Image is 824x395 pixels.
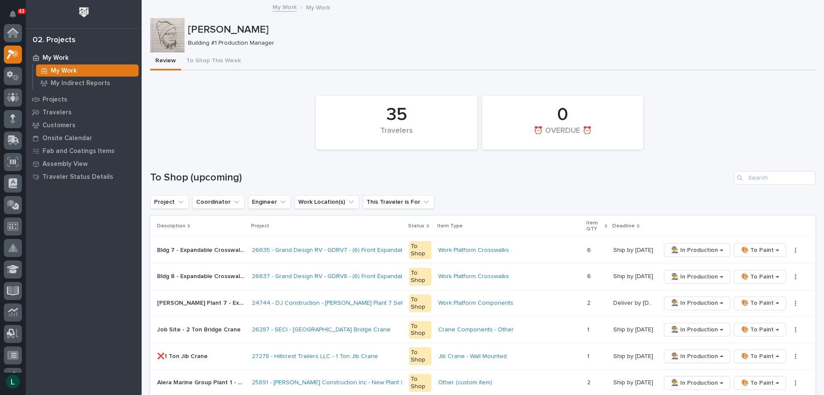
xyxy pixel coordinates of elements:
h1: To Shop (upcoming) [150,171,730,184]
p: Project [251,221,269,231]
div: 0 [497,104,629,126]
p: Travelers [42,109,72,116]
span: 👨‍🏭 In Production → [671,245,723,255]
p: 2 [587,298,592,307]
p: 43 [19,8,24,14]
button: 👨‍🏭 In Production → [664,243,730,257]
button: 🎨 To Paint → [734,376,786,390]
a: My Indirect Reports [33,77,142,89]
button: 👨‍🏭 In Production → [664,297,730,310]
a: Onsite Calendar [26,132,142,144]
div: Notifications43 [11,10,22,24]
p: Alera Marine Group Plant 1 - Crosswalks [157,377,247,386]
a: My Work [26,51,142,64]
p: Bldg 8 - Expandable Crosswalks [157,271,247,280]
span: 🎨 To Paint → [741,272,779,282]
button: 🎨 To Paint → [734,349,786,363]
button: 🎨 To Paint → [734,270,786,284]
a: Assembly View [26,157,142,170]
button: 🎨 To Paint → [734,323,786,337]
button: users-avatar [4,373,22,391]
p: Bldg 7 - Expandable Crosswalks [157,245,247,254]
div: 02. Projects [33,36,76,45]
div: ⏰ OVERDUE ⏰ [497,126,629,144]
div: To Shop [409,294,431,312]
p: My Work [42,54,69,62]
p: My Work [51,67,77,75]
button: 👨‍🏭 In Production → [664,349,730,363]
p: My Work [306,2,330,12]
div: To Shop [409,268,431,286]
p: [PERSON_NAME] [188,24,812,36]
a: 26635 - Grand Design RV - GDRV7 - (6) Front Expandable Crosswalks [252,247,442,254]
p: ❌1 Ton Jib Crane [157,351,209,360]
div: To Shop [409,241,431,259]
a: Work Platform Crosswalks [438,247,509,254]
p: Assembly View [42,160,88,168]
p: Ship by [DATE] [613,325,655,334]
p: Ship by [DATE] [613,351,655,360]
p: Deadline [612,221,635,231]
button: Coordinator [192,195,245,209]
p: Ship by [DATE] [613,271,655,280]
div: To Shop [409,347,431,365]
button: Engineer [248,195,291,209]
button: This Traveler is For [363,195,434,209]
a: 24744 - DJ Construction - [PERSON_NAME] Plant 7 Setup [252,300,410,307]
button: 🎨 To Paint → [734,297,786,310]
a: Customers [26,119,142,132]
p: Ship by [DATE] [613,377,655,386]
span: 👨‍🏭 In Production → [671,378,723,388]
a: Other (custom item) [438,379,492,386]
button: Notifications [4,5,22,23]
p: Job Site - 2 Ton Bridge Crane [157,325,242,334]
span: 🎨 To Paint → [741,325,779,335]
p: My Indirect Reports [51,80,110,87]
span: 👨‍🏭 In Production → [671,298,723,308]
a: Jib Crane - Wall Mounted [438,353,507,360]
span: 👨‍🏭 In Production → [671,325,723,335]
tr: Bldg 7 - Expandable CrosswalksBldg 7 - Expandable Crosswalks 26635 - Grand Design RV - GDRV7 - (6... [150,237,815,263]
a: Projects [26,93,142,106]
input: Search [734,171,815,185]
tr: ❌1 Ton Jib Crane❌1 Ton Jib Crane 27278 - Hillcrest Trailers LLC - 1 Ton Jib Crane To ShopJib Cran... [150,343,815,370]
p: Building #1 Production Manager [188,40,809,47]
p: Projects [42,96,67,104]
a: Work Platform Components [438,300,513,307]
div: 35 [330,104,463,126]
p: Description [157,221,185,231]
a: 25891 - [PERSON_NAME] Construction Inc - New Plant Setup - Mezzanine Project [252,379,473,386]
button: Work Location(s) [294,195,359,209]
p: Onsite Calendar [42,135,92,142]
p: Traveler Status Details [42,173,113,181]
tr: Bldg 8 - Expandable CrosswalksBldg 8 - Expandable Crosswalks 26637 - Grand Design RV - GDRV8 - (6... [150,263,815,290]
img: Workspace Logo [76,4,92,20]
a: 27278 - Hillcrest Trailers LLC - 1 Ton Jib Crane [252,353,378,360]
div: Travelers [330,126,463,144]
p: 2 [587,377,592,386]
button: Project [150,195,189,209]
span: 🎨 To Paint → [741,378,779,388]
button: 👨‍🏭 In Production → [664,270,730,284]
button: To Shop This Week [181,52,246,70]
p: Customers [42,122,76,129]
p: 1 [587,351,591,360]
p: Brinkley Plant 7 - Extend Expandable CW by 2 Sections [157,298,247,307]
p: Deliver by 10/10/25 [613,298,656,307]
p: Item Type [437,221,463,231]
button: 🎨 To Paint → [734,243,786,257]
p: Fab and Coatings Items [42,147,115,155]
a: Crane Components - Other [438,326,514,334]
p: 6 [587,245,593,254]
div: To Shop [409,374,431,392]
p: 1 [587,325,591,334]
tr: Job Site - 2 Ton Bridge CraneJob Site - 2 Ton Bridge Crane 26287 - SECI - [GEOGRAPHIC_DATA] Bridg... [150,316,815,343]
button: Review [150,52,181,70]
span: 🎨 To Paint → [741,351,779,361]
p: Status [408,221,424,231]
button: 👨‍🏭 In Production → [664,323,730,337]
a: 26637 - Grand Design RV - GDRV8 - (6) Front Expandable Crosswalks [252,273,442,280]
span: 👨‍🏭 In Production → [671,351,723,361]
a: My Work [273,2,297,12]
